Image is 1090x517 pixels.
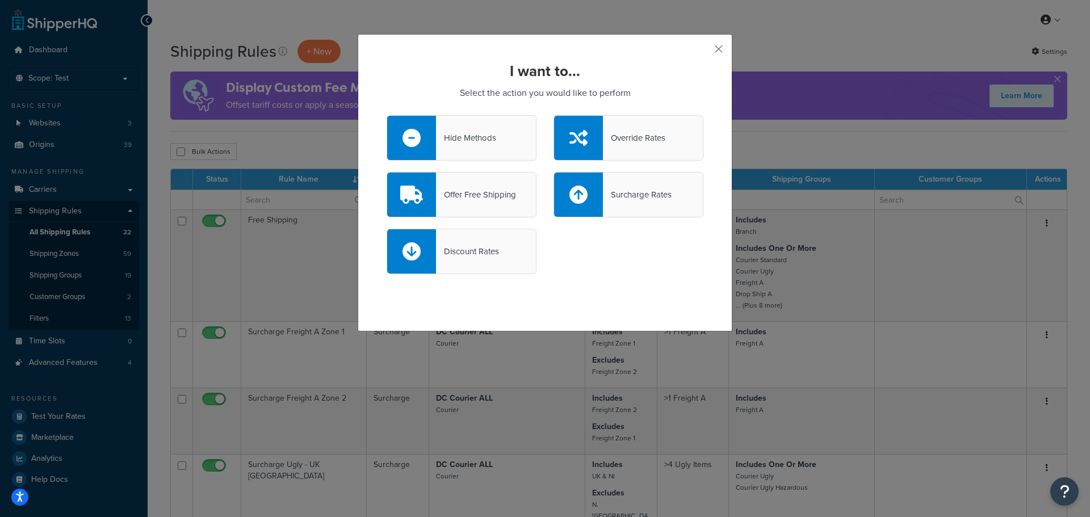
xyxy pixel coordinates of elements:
[510,60,580,82] strong: I want to...
[603,130,665,146] div: Override Rates
[436,130,496,146] div: Hide Methods
[1050,477,1079,506] button: Open Resource Center
[436,187,516,203] div: Offer Free Shipping
[387,85,703,101] p: Select the action you would like to perform
[436,243,499,259] div: Discount Rates
[603,187,672,203] div: Surcharge Rates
